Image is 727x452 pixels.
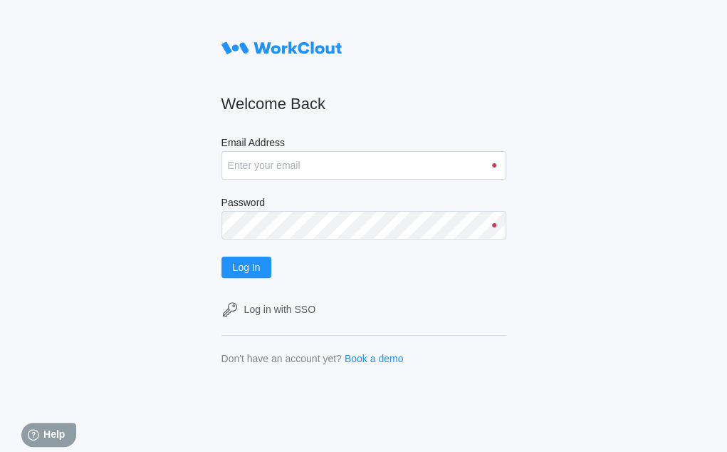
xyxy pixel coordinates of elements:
label: Email Address [221,137,506,151]
span: Log In [233,262,261,272]
div: Log in with SSO [244,304,315,315]
a: Log in with SSO [221,301,506,318]
label: Password [221,197,506,211]
div: Don't have an account yet? [221,353,342,364]
input: Enter your email [221,151,506,180]
h2: Welcome Back [221,94,506,114]
button: Log In [221,257,272,278]
a: Book a demo [345,353,404,364]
